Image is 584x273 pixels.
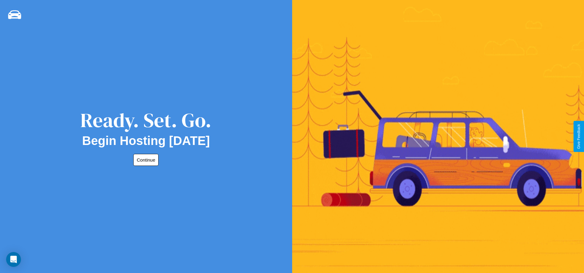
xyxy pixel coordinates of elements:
[80,106,211,134] div: Ready. Set. Go.
[82,134,210,148] h2: Begin Hosting [DATE]
[577,124,581,149] div: Give Feedback
[133,154,159,166] button: Continue
[6,252,21,267] div: Open Intercom Messenger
